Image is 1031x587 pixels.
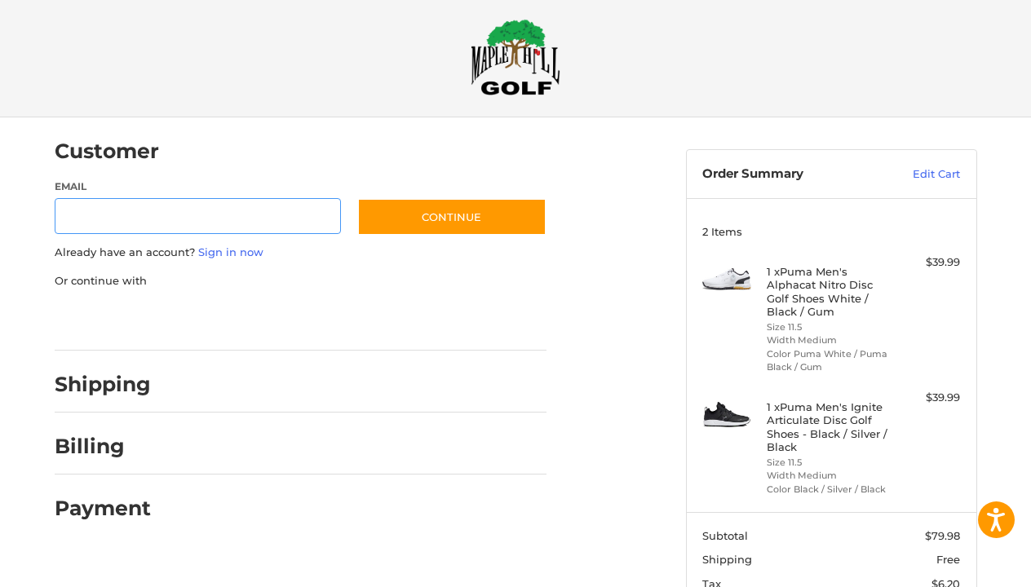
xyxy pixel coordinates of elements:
h2: Shipping [55,372,151,397]
div: $39.99 [896,390,960,406]
li: Size 11.5 [767,456,892,470]
label: Email [55,179,342,194]
li: Width Medium [767,333,892,347]
span: Subtotal [702,529,748,542]
p: Or continue with [55,273,546,289]
button: Continue [357,198,546,236]
h2: Payment [55,496,151,521]
h2: Billing [55,434,150,459]
li: Color Black / Silver / Black [767,483,892,497]
a: Sign in now [198,245,263,258]
span: $79.98 [925,529,960,542]
li: Size 11.5 [767,320,892,334]
iframe: PayPal-paypal [49,305,171,334]
span: Shipping [702,553,752,566]
h4: 1 x Puma Men's Ignite Articulate Disc Golf Shoes - Black / Silver / Black [767,400,892,453]
h2: Customer [55,139,159,164]
div: $39.99 [896,254,960,271]
li: Color Puma White / Puma Black / Gum [767,347,892,374]
h3: 2 Items [702,225,960,238]
img: Maple Hill Golf [471,19,560,95]
li: Width Medium [767,469,892,483]
a: Edit Cart [878,166,960,183]
h3: Order Summary [702,166,878,183]
p: Already have an account? [55,245,546,261]
iframe: PayPal-venmo [325,305,448,334]
h4: 1 x Puma Men's Alphacat Nitro Disc Golf Shoes White / Black / Gum [767,265,892,318]
iframe: PayPal-paylater [188,305,310,334]
span: Free [936,553,960,566]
